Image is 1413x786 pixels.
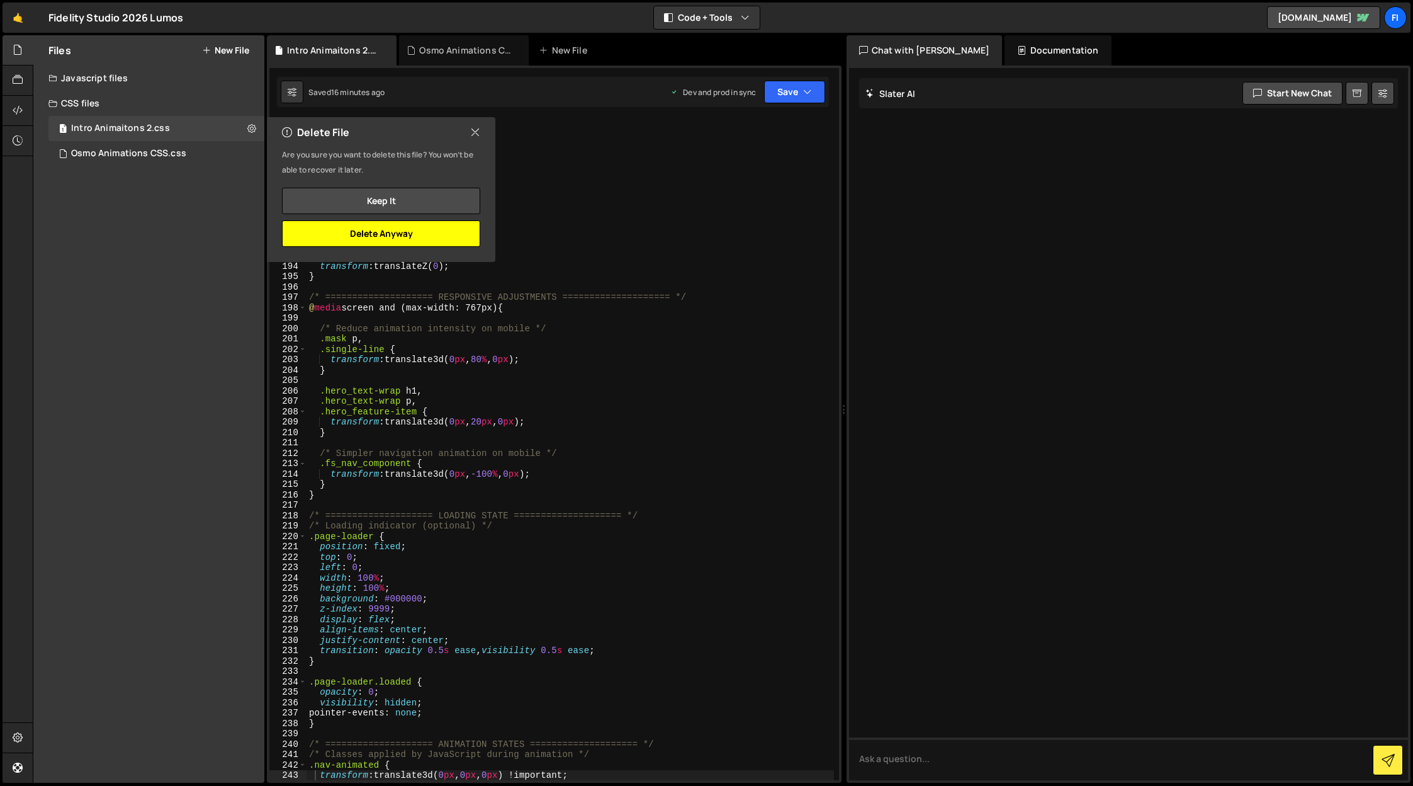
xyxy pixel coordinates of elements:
[123,73,133,83] img: tab_keywords_by_traffic_grey.svg
[269,375,307,386] div: 205
[269,282,307,293] div: 196
[269,770,307,781] div: 243
[48,43,71,57] h2: Files
[1005,35,1111,65] div: Documentation
[269,677,307,688] div: 234
[269,479,307,490] div: 215
[269,749,307,760] div: 241
[865,88,916,100] h2: Slater AI
[764,81,825,103] button: Save
[1384,6,1407,29] a: Fi
[269,271,307,282] div: 195
[282,125,349,139] h2: Delete File
[269,313,307,324] div: 199
[419,44,514,57] div: Osmo Animations CSS.css
[269,303,307,314] div: 198
[33,33,208,43] div: Domain: [PERSON_NAME][DOMAIN_NAME]
[59,125,67,135] span: 1
[269,573,307,584] div: 224
[269,635,307,646] div: 230
[269,719,307,729] div: 238
[269,345,307,355] div: 202
[269,511,307,521] div: 218
[3,3,33,33] a: 🤙
[269,521,307,532] div: 219
[269,490,307,501] div: 216
[847,35,1003,65] div: Chat with [PERSON_NAME]
[269,500,307,511] div: 217
[71,148,186,159] div: Osmo Animations CSS.css
[48,116,264,141] div: 16516/44880.css
[269,604,307,615] div: 227
[269,615,307,625] div: 228
[269,594,307,605] div: 226
[65,74,93,83] div: Domain
[654,6,760,29] button: Code + Tools
[269,469,307,480] div: 214
[308,87,385,98] div: Saved
[269,625,307,635] div: 229
[1267,6,1380,29] a: [DOMAIN_NAME]
[269,417,307,428] div: 209
[35,20,62,30] div: v 4.0.25
[282,220,480,247] button: Delete Anyway
[33,91,264,116] div: CSS files
[269,646,307,656] div: 231
[33,65,264,91] div: Javascript files
[202,45,249,55] button: New File
[269,324,307,334] div: 200
[20,20,30,30] img: logo_orange.svg
[269,407,307,418] div: 208
[269,666,307,677] div: 233
[269,656,307,667] div: 232
[71,123,170,134] div: Intro Animaitons 2.css
[269,739,307,750] div: 240
[48,141,264,166] div: 16516/44853.css
[269,542,307,552] div: 221
[51,73,61,83] img: tab_domain_overview_orange.svg
[269,386,307,397] div: 206
[269,708,307,719] div: 237
[331,87,385,98] div: 16 minutes ago
[269,698,307,709] div: 236
[670,87,756,98] div: Dev and prod in sync
[269,334,307,345] div: 201
[269,438,307,448] div: 211
[137,74,217,83] div: Keywords nach Traffic
[269,760,307,771] div: 242
[269,552,307,563] div: 222
[269,729,307,739] div: 239
[269,261,307,272] div: 194
[269,583,307,594] div: 225
[48,10,183,25] div: Fidelity Studio 2026 Lumos
[1242,82,1343,105] button: Start new chat
[287,44,381,57] div: Intro Animaitons 2.css
[282,188,480,214] button: Keep it
[269,355,307,365] div: 203
[269,396,307,407] div: 207
[269,428,307,438] div: 210
[269,687,307,698] div: 235
[269,365,307,376] div: 204
[269,458,307,469] div: 213
[282,147,480,178] p: Are you sure you want to delete this file? You won’t be able to recover it later.
[20,33,30,43] img: website_grey.svg
[539,44,592,57] div: New File
[269,562,307,573] div: 223
[269,292,307,303] div: 197
[269,532,307,542] div: 220
[269,448,307,459] div: 212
